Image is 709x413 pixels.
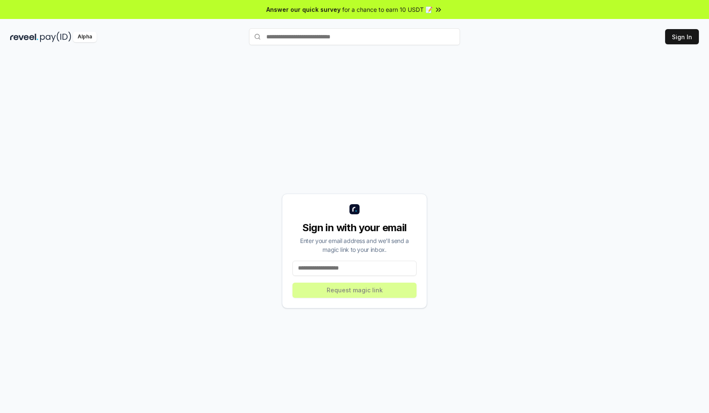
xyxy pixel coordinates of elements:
[292,221,417,235] div: Sign in with your email
[342,5,433,14] span: for a chance to earn 10 USDT 📝
[40,32,71,42] img: pay_id
[349,204,360,214] img: logo_small
[73,32,97,42] div: Alpha
[10,32,38,42] img: reveel_dark
[266,5,341,14] span: Answer our quick survey
[292,236,417,254] div: Enter your email address and we’ll send a magic link to your inbox.
[665,29,699,44] button: Sign In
